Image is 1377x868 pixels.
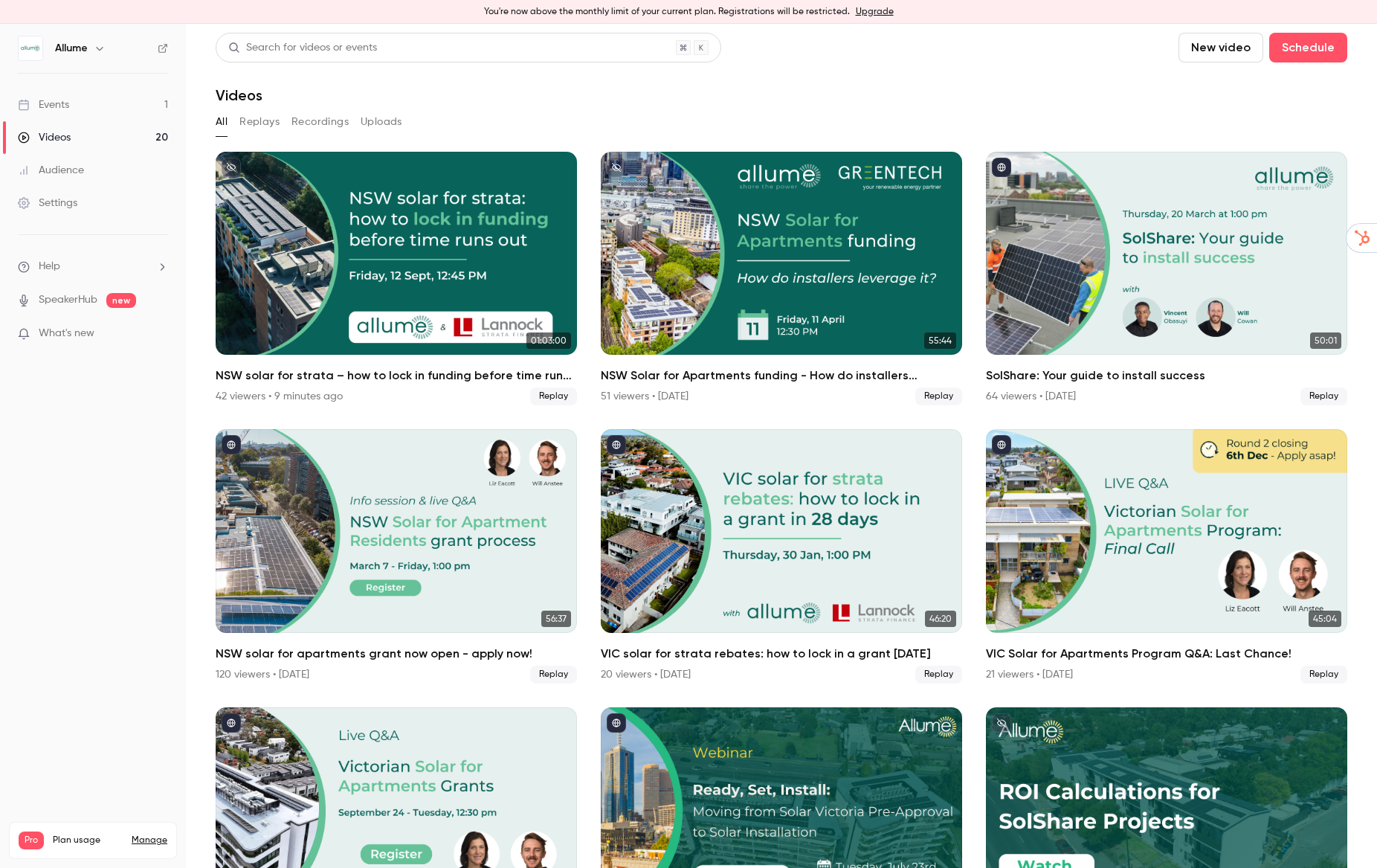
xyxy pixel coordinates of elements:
[18,196,77,210] div: Settings
[106,293,136,308] span: new
[1300,666,1347,684] span: Replay
[1309,611,1341,627] span: 45:04
[1178,33,1263,62] button: New video
[228,40,377,56] div: Search for videos or events
[986,667,1073,682] div: 21 viewers • [DATE]
[601,667,691,682] div: 20 viewers • [DATE]
[150,327,168,341] iframe: Noticeable Trigger
[925,611,956,627] span: 46:20
[39,326,94,341] span: What's new
[915,666,962,684] span: Replay
[132,835,167,846] a: Manage
[601,645,962,663] h2: VIC solar for strata rebates: how to lock in a grant [DATE]
[18,259,168,274] li: help-dropdown-opener
[39,292,97,308] a: SpeakerHub
[239,110,280,134] button: Replays
[361,110,402,134] button: Uploads
[291,110,349,134] button: Recordings
[55,41,88,56] h6: Allume
[986,645,1347,663] h2: VIC Solar for Apartments Program Q&A: Last Chance!
[924,332,956,349] span: 55:44
[18,163,84,178] div: Audience
[986,429,1347,683] a: 45:04VIC Solar for Apartments Program Q&A: Last Chance!21 viewers • [DATE]Replay
[1269,33,1347,62] button: Schedule
[601,429,962,683] li: VIC solar for strata rebates: how to lock in a grant in 28 days
[607,713,626,733] button: published
[986,152,1347,405] li: SolShare: Your guide to install success
[992,158,1011,177] button: published
[216,86,262,104] h1: Videos
[19,832,44,849] span: Pro
[216,152,577,405] a: 01:03:00NSW solar for strata – how to lock in funding before time runs out42 viewers • 9 minutes ...
[222,435,241,454] button: published
[601,152,962,405] a: 55:44NSW Solar for Apartments funding - How do installers leverage it?51 viewers • [DATE]Replay
[216,645,577,663] h2: NSW solar for apartments grant now open - apply now!
[18,130,71,145] div: Videos
[1300,388,1347,405] span: Replay
[992,713,1011,733] button: unpublished
[526,332,571,349] span: 01:03:00
[222,158,241,177] button: unpublished
[992,435,1011,454] button: published
[216,429,577,683] a: 56:37NSW solar for apartments grant now open - apply now!120 viewers • [DATE]Replay
[607,435,626,454] button: published
[216,367,577,385] h2: NSW solar for strata – how to lock in funding before time runs out
[601,389,688,404] div: 51 viewers • [DATE]
[856,6,894,18] a: Upgrade
[222,713,241,733] button: published
[216,429,577,683] li: NSW solar for apartments grant now open - apply now!
[216,667,309,682] div: 120 viewers • [DATE]
[216,110,228,134] button: All
[39,259,60,274] span: Help
[19,36,42,60] img: Allume
[601,152,962,405] li: NSW Solar for Apartments funding - How do installers leverage it?
[986,429,1347,683] li: VIC Solar for Apartments Program Q&A: Last Chance!
[216,33,1347,859] section: Videos
[53,835,123,846] span: Plan usage
[216,152,577,405] li: NSW solar for strata – how to lock in funding before time runs out
[1310,332,1341,349] span: 50:01
[607,158,626,177] button: unpublished
[986,152,1347,405] a: 50:01SolShare: Your guide to install success64 viewers • [DATE]Replay
[18,97,69,112] div: Events
[541,611,571,627] span: 56:37
[601,429,962,683] a: 46:20VIC solar for strata rebates: how to lock in a grant [DATE]20 viewers • [DATE]Replay
[601,367,962,385] h2: NSW Solar for Apartments funding - How do installers leverage it?
[530,666,577,684] span: Replay
[216,389,343,404] div: 42 viewers • 9 minutes ago
[530,388,577,405] span: Replay
[986,389,1076,404] div: 64 viewers • [DATE]
[915,388,962,405] span: Replay
[986,367,1347,385] h2: SolShare: Your guide to install success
